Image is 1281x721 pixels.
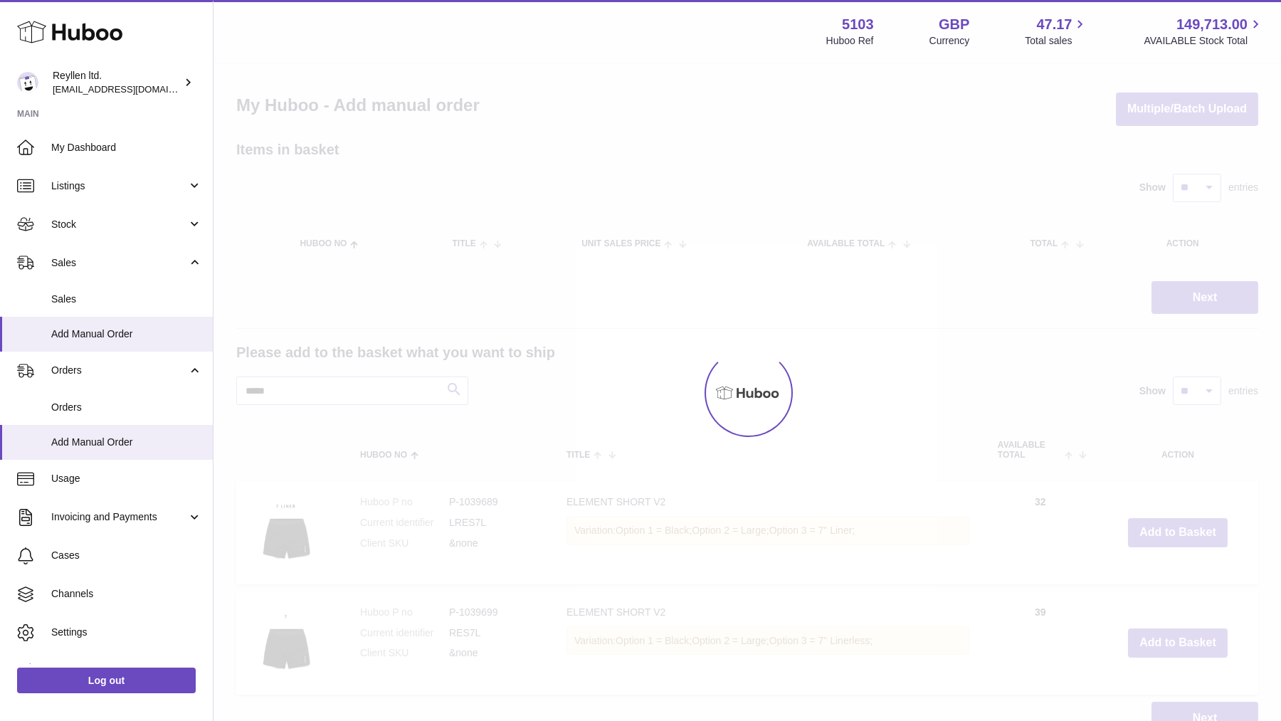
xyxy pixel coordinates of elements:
span: Invoicing and Payments [51,510,187,524]
div: Currency [929,34,970,48]
div: Huboo Ref [826,34,874,48]
span: 47.17 [1036,15,1072,34]
span: Add Manual Order [51,436,202,449]
a: 47.17 Total sales [1025,15,1088,48]
span: Cases [51,549,202,562]
span: Usage [51,472,202,485]
span: Total sales [1025,34,1088,48]
span: [EMAIL_ADDRESS][DOMAIN_NAME] [53,83,209,95]
span: 149,713.00 [1176,15,1248,34]
span: Settings [51,626,202,639]
img: reyllen@reyllen.com [17,72,38,93]
span: My Dashboard [51,141,202,154]
span: Orders [51,364,187,377]
span: Add Manual Order [51,327,202,341]
a: Log out [17,668,196,693]
span: Sales [51,256,187,270]
a: 149,713.00 AVAILABLE Stock Total [1144,15,1264,48]
span: Channels [51,587,202,601]
span: Stock [51,218,187,231]
span: Sales [51,293,202,306]
strong: GBP [939,15,969,34]
div: Reyllen ltd. [53,69,181,96]
strong: 5103 [842,15,874,34]
span: AVAILABLE Stock Total [1144,34,1264,48]
span: Listings [51,179,187,193]
span: Orders [51,401,202,414]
